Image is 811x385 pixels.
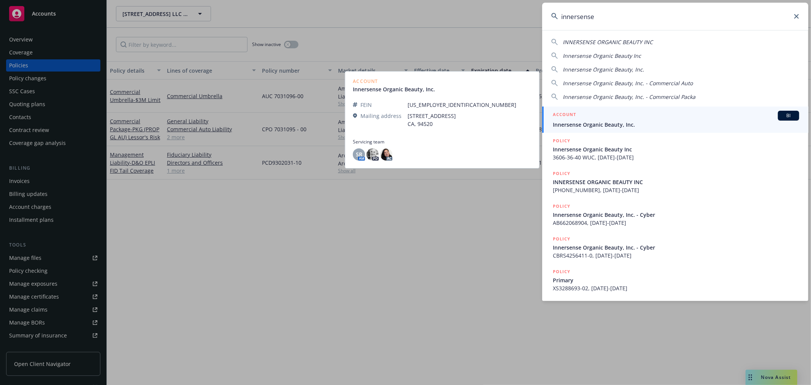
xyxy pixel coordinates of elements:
[553,284,799,292] span: XS3288693-02, [DATE]-[DATE]
[553,153,799,161] span: 3606-36-40 WUC, [DATE]-[DATE]
[553,268,570,275] h5: POLICY
[553,170,570,177] h5: POLICY
[553,219,799,227] span: AB662068904, [DATE]-[DATE]
[542,165,808,198] a: POLICYINNERSENSE ORGANIC BEAUTY INC[PHONE_NUMBER], [DATE]-[DATE]
[553,178,799,186] span: INNERSENSE ORGANIC BEAUTY INC
[553,111,576,120] h5: ACCOUNT
[553,186,799,194] span: [PHONE_NUMBER], [DATE]-[DATE]
[781,112,796,119] span: BI
[563,52,641,59] span: Innersense Organic Beauty Inc
[553,211,799,219] span: Innersense Organic Beauty, Inc. - Cyber
[563,38,653,46] span: INNERSENSE ORGANIC BEAUTY INC
[563,66,644,73] span: Innersense Organic Beauty, Inc.
[553,235,570,243] h5: POLICY
[553,121,799,129] span: Innersense Organic Beauty, Inc.
[553,145,799,153] span: Innersense Organic Beauty Inc
[563,80,693,87] span: Innersense Organic Beauty, Inc. - Commercial Auto
[563,93,695,100] span: Innersense Organic Beauty, Inc. - Commercial Packa
[553,202,570,210] h5: POLICY
[542,264,808,296] a: POLICYPrimaryXS3288693-02, [DATE]-[DATE]
[553,243,799,251] span: Innersense Organic Beauty, Inc. - Cyber
[553,251,799,259] span: CBRS4256411-0, [DATE]-[DATE]
[542,3,808,30] input: Search...
[542,198,808,231] a: POLICYInnersense Organic Beauty, Inc. - CyberAB662068904, [DATE]-[DATE]
[553,137,570,145] h5: POLICY
[542,133,808,165] a: POLICYInnersense Organic Beauty Inc3606-36-40 WUC, [DATE]-[DATE]
[553,276,799,284] span: Primary
[542,107,808,133] a: ACCOUNTBIInnersense Organic Beauty, Inc.
[542,231,808,264] a: POLICYInnersense Organic Beauty, Inc. - CyberCBRS4256411-0, [DATE]-[DATE]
